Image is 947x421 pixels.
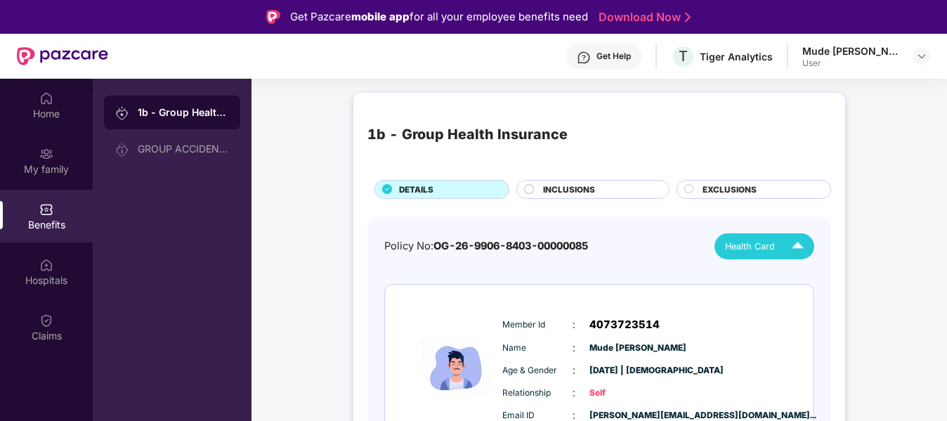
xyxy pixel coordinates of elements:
button: Health Card [714,233,814,259]
span: [DATE] | [DEMOGRAPHIC_DATA] [589,364,660,377]
div: Policy No: [384,238,588,254]
span: Mude [PERSON_NAME] [589,342,660,355]
span: DETAILS [399,183,433,196]
img: svg+xml;base64,PHN2ZyB3aWR0aD0iMjAiIGhlaWdodD0iMjAiIHZpZXdCb3g9IjAgMCAyMCAyMCIgZmlsbD0ibm9uZSIgeG... [115,106,129,120]
img: svg+xml;base64,PHN2ZyBpZD0iSG9tZSIgeG1sbnM9Imh0dHA6Ly93d3cudzMub3JnLzIwMDAvc3ZnIiB3aWR0aD0iMjAiIG... [39,91,53,105]
img: New Pazcare Logo [17,47,108,65]
span: Name [502,342,573,355]
span: Member Id [502,318,573,332]
img: svg+xml;base64,PHN2ZyBpZD0iSGVscC0zMngzMiIgeG1sbnM9Imh0dHA6Ly93d3cudzMub3JnLzIwMDAvc3ZnIiB3aWR0aD... [577,51,591,65]
img: svg+xml;base64,PHN2ZyBpZD0iQmVuZWZpdHMiIHhtbG5zPSJodHRwOi8vd3d3LnczLm9yZy8yMDAwL3N2ZyIgd2lkdGg9Ij... [39,202,53,216]
span: T [679,48,688,65]
img: svg+xml;base64,PHN2ZyB3aWR0aD0iMjAiIGhlaWdodD0iMjAiIHZpZXdCb3g9IjAgMCAyMCAyMCIgZmlsbD0ibm9uZSIgeG... [39,147,53,161]
span: INCLUSIONS [543,183,595,196]
img: svg+xml;base64,PHN2ZyBpZD0iQ2xhaW0iIHhtbG5zPSJodHRwOi8vd3d3LnczLm9yZy8yMDAwL3N2ZyIgd2lkdGg9IjIwIi... [39,313,53,328]
span: Health Card [725,240,775,254]
span: Age & Gender [502,364,573,377]
img: svg+xml;base64,PHN2ZyBpZD0iSG9zcGl0YWxzIiB4bWxucz0iaHR0cDovL3d3dy53My5vcmcvMjAwMC9zdmciIHdpZHRoPS... [39,258,53,272]
span: : [573,363,575,378]
span: Relationship [502,387,573,400]
span: 4073723514 [589,316,660,333]
div: User [802,58,901,69]
img: svg+xml;base64,PHN2ZyB3aWR0aD0iMjAiIGhlaWdodD0iMjAiIHZpZXdCb3g9IjAgMCAyMCAyMCIgZmlsbD0ibm9uZSIgeG... [115,143,129,157]
div: GROUP ACCIDENTAL INSURANCE [138,143,229,155]
strong: mobile app [351,10,410,23]
span: : [573,317,575,332]
a: Download Now [599,10,686,25]
div: 1b - Group Health Insurance [367,124,568,145]
div: 1b - Group Health Insurance [138,105,229,119]
div: Get Help [596,51,631,62]
img: svg+xml;base64,PHN2ZyBpZD0iRHJvcGRvd24tMzJ4MzIiIHhtbG5zPSJodHRwOi8vd3d3LnczLm9yZy8yMDAwL3N2ZyIgd2... [916,51,927,62]
span: EXCLUSIONS [703,183,757,196]
img: Logo [266,10,280,24]
div: Mude [PERSON_NAME] [802,44,901,58]
img: Icuh8uwCUCF+XjCZyLQsAKiDCM9HiE6CMYmKQaPGkZKaA32CAAACiQcFBJY0IsAAAAASUVORK5CYII= [785,234,810,259]
img: Stroke [685,10,691,25]
span: : [573,340,575,356]
span: OG-26-9906-8403-00000085 [433,240,588,252]
div: Get Pazcare for all your employee benefits need [290,8,588,25]
span: Self [589,387,660,400]
div: Tiger Analytics [700,50,773,63]
span: : [573,385,575,401]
